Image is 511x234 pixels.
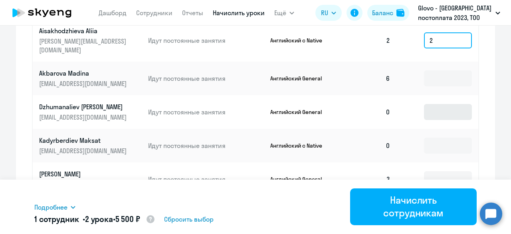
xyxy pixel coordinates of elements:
[39,102,142,122] a: Dzhumanaliev [PERSON_NAME][EMAIL_ADDRESS][DOMAIN_NAME]
[39,113,129,122] p: [EMAIL_ADDRESS][DOMAIN_NAME]
[39,136,142,155] a: Kadyrberdiev Maksat[EMAIL_ADDRESS][DOMAIN_NAME]
[350,188,477,225] button: Начислить сотрудникам
[34,202,67,212] span: Подробнее
[321,8,328,18] span: RU
[418,3,492,22] p: Glovo - [GEOGRAPHIC_DATA] постоплата 2023, ТОО GLOVO [GEOGRAPHIC_DATA]
[39,102,129,111] p: Dzhumanaliev [PERSON_NAME]
[99,9,127,17] a: Дашборд
[367,5,409,21] button: Балансbalance
[115,214,140,224] span: 5 500 ₽
[341,162,397,196] td: 3
[148,108,264,116] p: Идут постоянные занятия
[39,69,129,78] p: Akbarova Madina
[39,69,142,88] a: Akbarova Madina[EMAIL_ADDRESS][DOMAIN_NAME]
[341,62,397,95] td: 6
[341,19,397,62] td: 2
[274,5,294,21] button: Ещё
[148,175,264,184] p: Идут постоянные занятия
[39,146,129,155] p: [EMAIL_ADDRESS][DOMAIN_NAME]
[270,142,330,149] p: Английский с Native
[164,214,214,224] span: Сбросить выбор
[39,37,129,54] p: [PERSON_NAME][EMAIL_ADDRESS][DOMAIN_NAME]
[270,37,330,44] p: Английский с Native
[39,79,129,88] p: [EMAIL_ADDRESS][DOMAIN_NAME]
[182,9,203,17] a: Отчеты
[270,108,330,116] p: Английский General
[315,5,342,21] button: RU
[341,129,397,162] td: 0
[372,8,393,18] div: Баланс
[396,9,404,17] img: balance
[39,26,129,35] p: Aisakhodzhieva Aliia
[34,214,155,226] h5: 1 сотрудник • •
[39,26,142,54] a: Aisakhodzhieva Aliia[PERSON_NAME][EMAIL_ADDRESS][DOMAIN_NAME]
[270,75,330,82] p: Английский General
[39,170,129,178] p: [PERSON_NAME]
[270,176,330,183] p: Английский General
[148,36,264,45] p: Идут постоянные занятия
[39,170,142,189] a: [PERSON_NAME][EMAIL_ADDRESS][DOMAIN_NAME]
[39,136,129,145] p: Kadyrberdiev Maksat
[85,214,113,224] span: 2 урока
[361,194,465,219] div: Начислить сотрудникам
[148,141,264,150] p: Идут постоянные занятия
[136,9,172,17] a: Сотрудники
[274,8,286,18] span: Ещё
[148,74,264,83] p: Идут постоянные занятия
[414,3,504,22] button: Glovo - [GEOGRAPHIC_DATA] постоплата 2023, ТОО GLOVO [GEOGRAPHIC_DATA]
[341,95,397,129] td: 0
[213,9,265,17] a: Начислить уроки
